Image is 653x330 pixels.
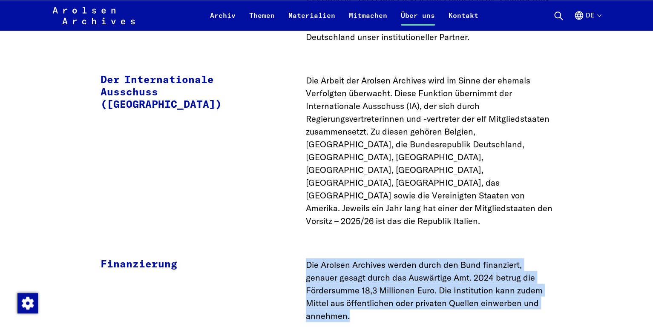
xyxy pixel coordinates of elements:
[442,10,485,31] a: Kontakt
[306,74,553,227] p: Die Arbeit der Arolsen Archives wird im Sinne der ehemals Verfolgten überwacht. Diese Funktion üb...
[282,10,342,31] a: Materialien
[306,258,553,322] p: Die Arolsen Archives werden durch den Bund finanziert, genauer gesagt durch das Auswärtige Amt. 2...
[101,258,265,270] h3: Finanzierung
[203,5,485,26] nav: Primär
[17,293,37,313] div: Zustimmung ändern
[242,10,282,31] a: Themen
[394,10,442,31] a: Über uns
[574,10,601,31] button: Deutsch, Sprachauswahl
[342,10,394,31] a: Mitmachen
[101,74,265,111] h3: Der Internationale Ausschuss ([GEOGRAPHIC_DATA])
[17,293,38,313] img: Zustimmung ändern
[203,10,242,31] a: Archiv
